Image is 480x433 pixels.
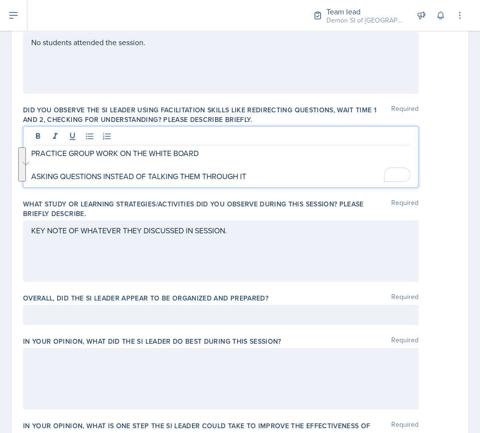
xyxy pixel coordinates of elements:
[326,6,403,17] div: Team lead
[31,147,410,159] p: PRACTICE GROUP WORK ON THE WHITE BOARD
[31,225,410,236] p: KEY NOTE OF WHATEVER THEY DISCUSSED IN SESSION.
[391,337,419,346] span: Required
[23,199,391,218] label: What study or learning strategies/activities did you observe during this session? Please briefly ...
[23,337,281,346] label: In your opinion, what did the SI Leader do BEST during this session?
[391,199,419,218] span: Required
[391,105,419,124] span: Required
[326,15,403,25] div: Demon SI of [GEOGRAPHIC_DATA] / Fall 2025
[31,147,410,182] div: To enrich screen reader interactions, please activate Accessibility in Grammarly extension settings
[31,170,410,182] p: ASKING QUESTIONS INSTEAD OF TALKING THEM THROUGH IT
[31,36,410,48] p: No students attended the session.
[23,293,268,303] label: Overall, did the SI Leader appear to be organized and prepared?
[23,105,391,124] label: Did you observe the SI Leader using facilitation skills like redirecting questions, wait time 1 a...
[391,293,419,303] span: Required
